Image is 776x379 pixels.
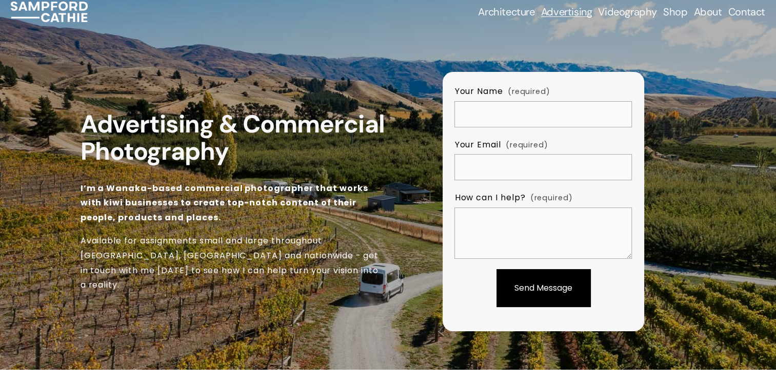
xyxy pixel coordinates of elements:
[530,192,573,205] span: (required)
[81,234,385,293] p: Available for assignments small and large throughout [GEOGRAPHIC_DATA], [GEOGRAPHIC_DATA] and nat...
[81,108,390,167] strong: Advertising & Commercial Photography
[694,5,722,19] a: About
[541,6,592,18] span: Advertising
[508,85,550,99] span: (required)
[598,5,657,19] a: Videography
[541,5,592,19] a: folder dropdown
[496,269,590,307] button: Send MessageSend Message
[478,6,534,18] span: Architecture
[11,2,87,22] img: Sampford Cathie Photo + Video
[728,5,765,19] a: Contact
[454,138,501,153] span: Your Email
[506,139,548,152] span: (required)
[514,282,572,294] span: Send Message
[81,182,370,224] strong: I’m a Wanaka-based commercial photographer that works with kiwi businesses to create top-notch co...
[454,191,525,205] span: How can I help?
[663,5,687,19] a: Shop
[454,84,503,99] span: Your Name
[478,5,534,19] a: folder dropdown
